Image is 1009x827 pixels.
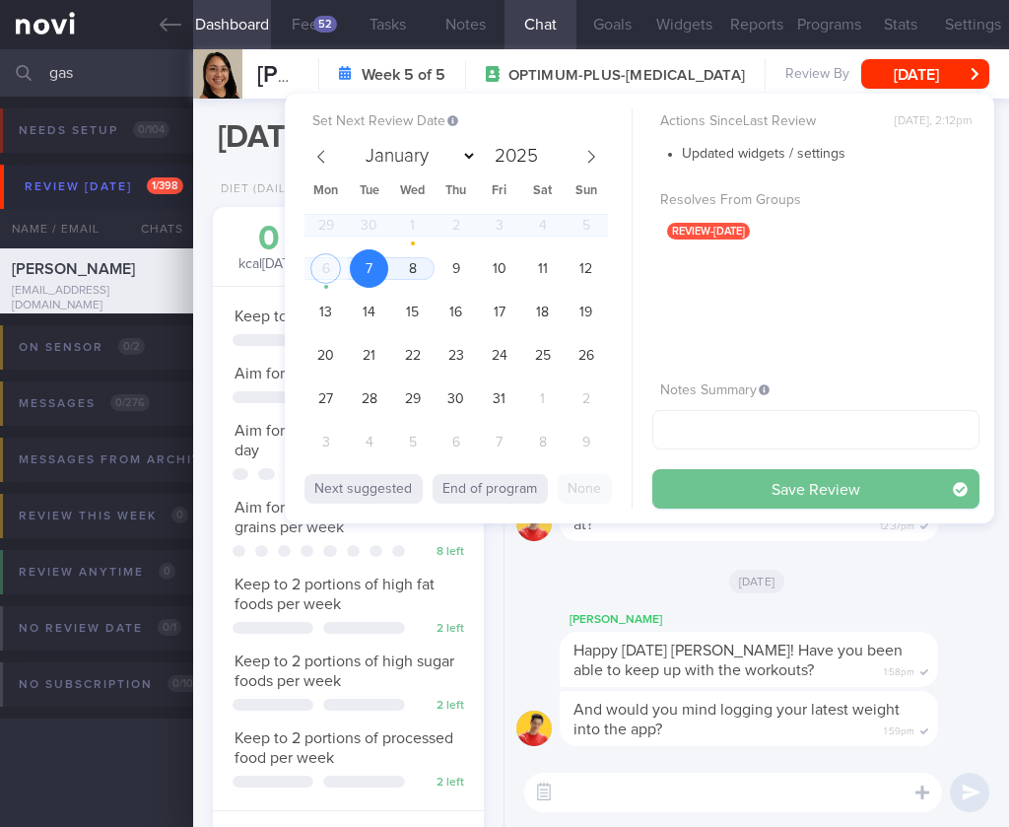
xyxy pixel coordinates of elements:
[437,423,475,461] span: November 6, 2025
[660,383,770,397] span: Notes Summary
[168,675,205,692] span: 0 / 106
[523,379,562,418] span: November 1, 2025
[14,334,150,361] div: On sensor
[573,643,903,678] span: Happy [DATE] [PERSON_NAME]! Have you been able to keep up with the workouts?
[480,423,518,461] span: November 7, 2025
[523,249,562,288] span: October 11, 2025
[348,185,391,198] span: Tue
[480,249,518,288] span: October 10, 2025
[437,249,475,288] span: October 9, 2025
[213,182,297,197] div: Diet (Daily)
[660,192,972,210] label: Resolves From Groups
[147,177,183,194] span: 1 / 398
[14,503,193,529] div: Review this week
[682,141,979,164] li: Updated widgets / settings
[785,66,849,84] span: Review By
[393,379,432,418] span: October 29, 2025
[133,121,169,138] span: 0 / 104
[114,209,193,248] div: Chats
[312,113,624,131] label: Set Next Review Date
[437,293,475,331] span: October 16, 2025
[350,336,388,375] span: October 21, 2025
[895,114,972,129] span: [DATE], 2:12pm
[12,261,135,277] span: [PERSON_NAME]
[567,423,605,461] span: November 9, 2025
[565,185,608,198] span: Sun
[884,660,914,679] span: 1:58pm
[20,173,188,200] div: Review [DATE]
[729,570,785,593] span: [DATE]
[567,293,605,331] span: October 19, 2025
[437,336,475,375] span: October 23, 2025
[159,563,175,580] span: 0
[235,366,442,381] span: Aim for 90g of protein per day
[478,185,521,198] span: Fri
[660,113,972,131] label: Actions Since Last Review
[14,671,210,698] div: No subscription
[884,720,914,738] span: 1:59pm
[233,222,306,274] div: kcal [DATE]
[306,379,345,418] span: October 27, 2025
[433,474,548,504] button: End of program
[313,16,337,33] div: 52
[508,66,745,86] span: OPTIMUM-PLUS-[MEDICAL_DATA]
[304,185,348,198] span: Mon
[235,309,437,324] span: Keep to 1500 calories per day
[14,117,174,144] div: Needs setup
[350,249,388,288] span: October 7, 2025
[235,730,453,766] span: Keep to 2 portions of processed food per week
[171,507,188,523] span: 0
[393,336,432,375] span: October 22, 2025
[567,336,605,375] span: October 26, 2025
[523,293,562,331] span: October 18, 2025
[14,559,180,586] div: Review anytime
[652,469,979,509] button: Save Review
[437,379,475,418] span: October 30, 2025
[14,390,155,417] div: Messages
[14,615,186,642] div: No review date
[391,185,435,198] span: Wed
[415,622,464,637] div: 2 left
[667,223,750,240] span: review-[DATE]
[435,185,478,198] span: Thu
[306,293,345,331] span: October 13, 2025
[158,619,181,636] span: 0 / 1
[118,338,145,355] span: 0 / 2
[257,63,440,87] span: [PERSON_NAME]
[523,336,562,375] span: October 25, 2025
[415,545,464,560] div: 8 left
[487,147,541,166] input: Year
[567,249,605,288] span: October 12, 2025
[235,423,440,458] span: Aim for 2 portions of fruits per day
[14,447,258,473] div: Messages from Archived
[415,699,464,714] div: 2 left
[393,249,432,288] span: October 8, 2025
[861,59,989,89] button: [DATE]
[110,394,150,411] span: 0 / 276
[12,284,181,313] div: [EMAIL_ADDRESS][DOMAIN_NAME]
[523,423,562,461] span: November 8, 2025
[521,185,565,198] span: Sat
[415,776,464,791] div: 2 left
[362,65,445,85] strong: Week 5 of 5
[235,654,454,689] span: Keep to 2 portions of high sugar foods per week
[393,423,432,461] span: November 5, 2025
[304,474,423,504] button: Next suggested
[350,379,388,418] span: October 28, 2025
[573,702,900,737] span: And would you mind logging your latest weight into the app?
[306,336,345,375] span: October 20, 2025
[480,293,518,331] span: October 17, 2025
[480,379,518,418] span: October 31, 2025
[480,336,518,375] span: October 24, 2025
[235,577,435,612] span: Keep to 2 portions of high fat foods per week
[357,141,477,172] select: Month
[350,293,388,331] span: October 14, 2025
[393,293,432,331] span: October 15, 2025
[306,423,345,461] span: November 3, 2025
[233,222,306,256] div: 0
[880,515,914,533] span: 12:37pm
[560,608,997,632] div: [PERSON_NAME]
[567,379,605,418] span: November 2, 2025
[350,423,388,461] span: November 4, 2025
[235,500,422,535] span: Aim for 8 portions of whole grains per week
